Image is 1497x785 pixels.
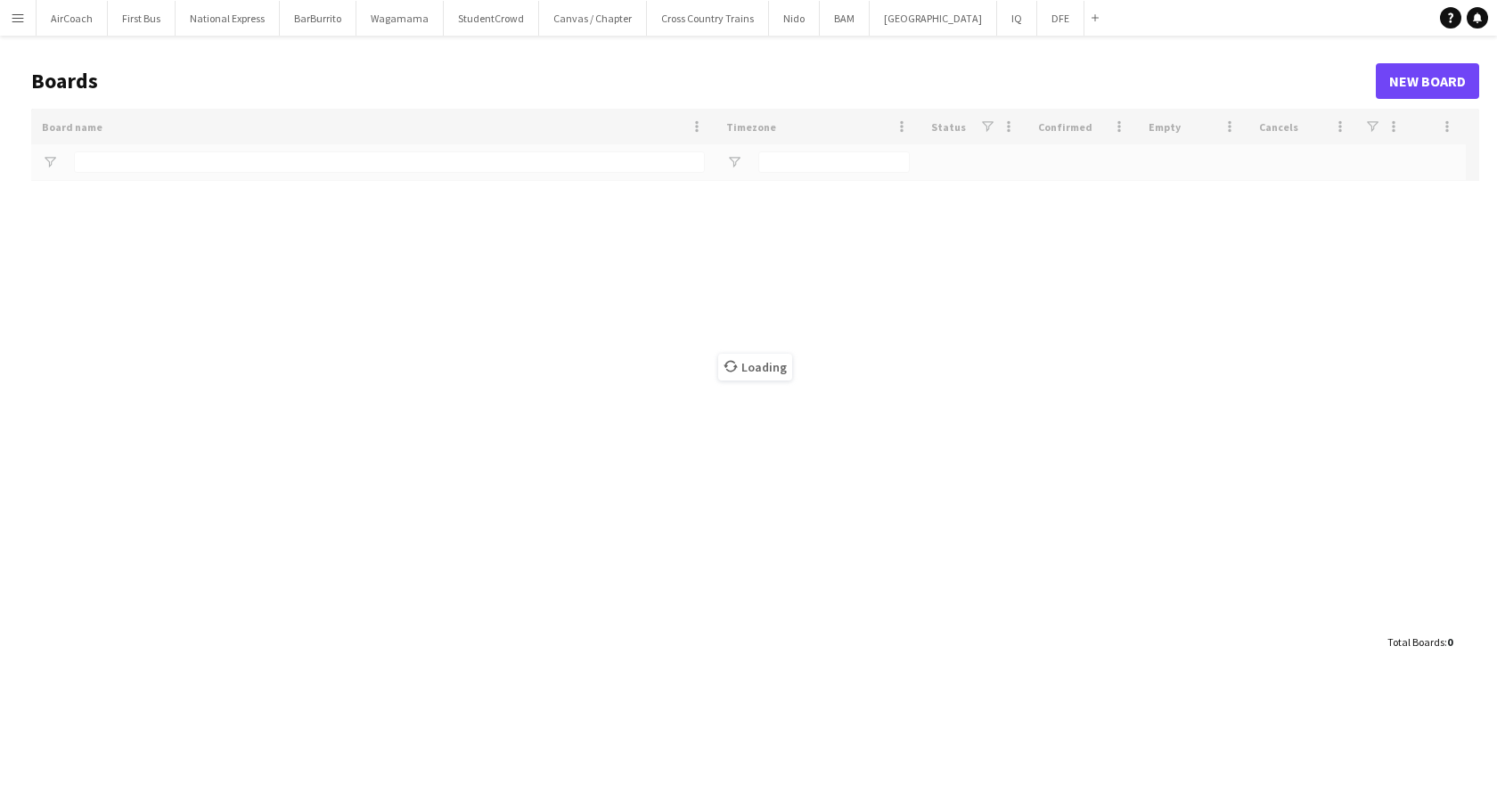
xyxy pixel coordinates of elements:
span: Loading [718,354,792,380]
button: Cross Country Trains [647,1,769,36]
h1: Boards [31,68,1376,94]
button: [GEOGRAPHIC_DATA] [870,1,997,36]
button: IQ [997,1,1037,36]
a: New Board [1376,63,1479,99]
button: Canvas / Chapter [539,1,647,36]
button: StudentCrowd [444,1,539,36]
span: 0 [1447,635,1452,649]
button: AirCoach [37,1,108,36]
button: BarBurrito [280,1,356,36]
button: DFE [1037,1,1084,36]
div: : [1387,625,1452,659]
button: BAM [820,1,870,36]
button: National Express [176,1,280,36]
button: First Bus [108,1,176,36]
span: Total Boards [1387,635,1444,649]
button: Wagamama [356,1,444,36]
button: Nido [769,1,820,36]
